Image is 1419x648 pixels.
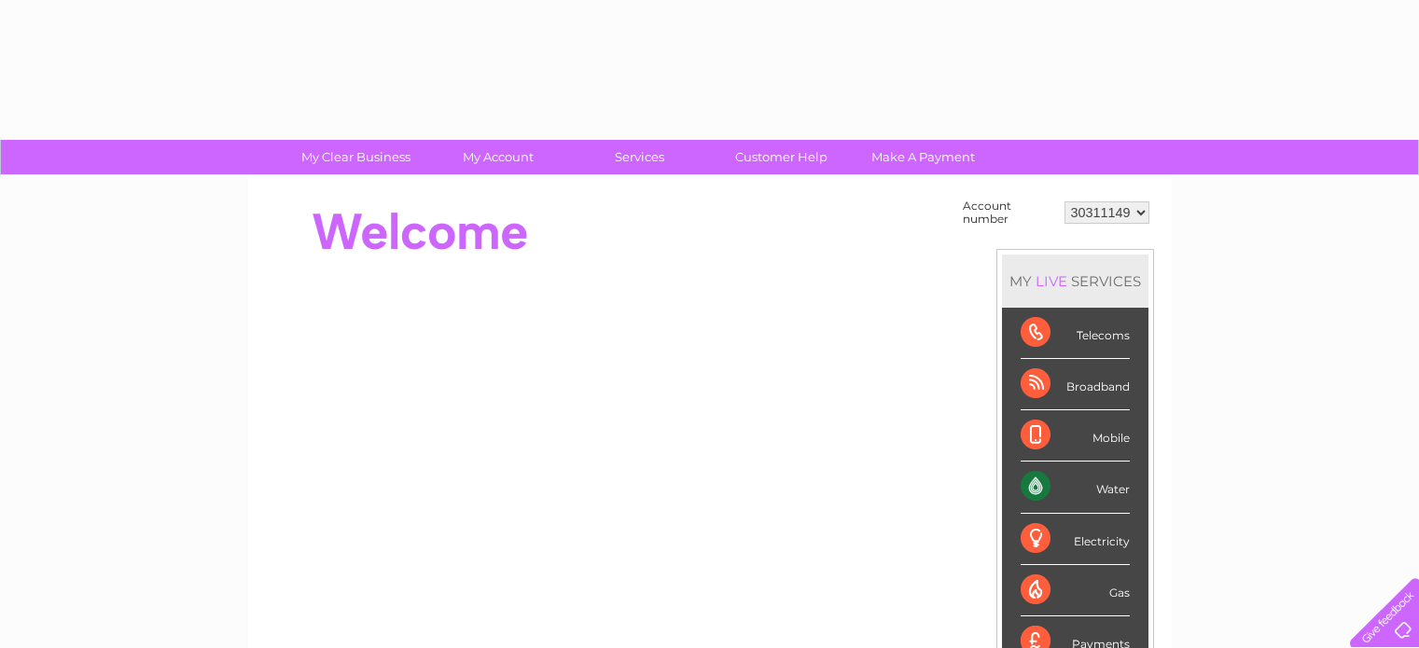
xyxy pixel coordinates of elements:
a: Make A Payment [846,140,1000,174]
div: LIVE [1032,272,1071,290]
div: Mobile [1021,410,1130,462]
div: Telecoms [1021,308,1130,359]
td: Account number [958,195,1060,230]
a: My Account [421,140,575,174]
div: Broadband [1021,359,1130,410]
div: Electricity [1021,514,1130,565]
a: Customer Help [704,140,858,174]
div: MY SERVICES [1002,255,1148,308]
a: My Clear Business [279,140,433,174]
a: Services [563,140,716,174]
div: Water [1021,462,1130,513]
div: Gas [1021,565,1130,616]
